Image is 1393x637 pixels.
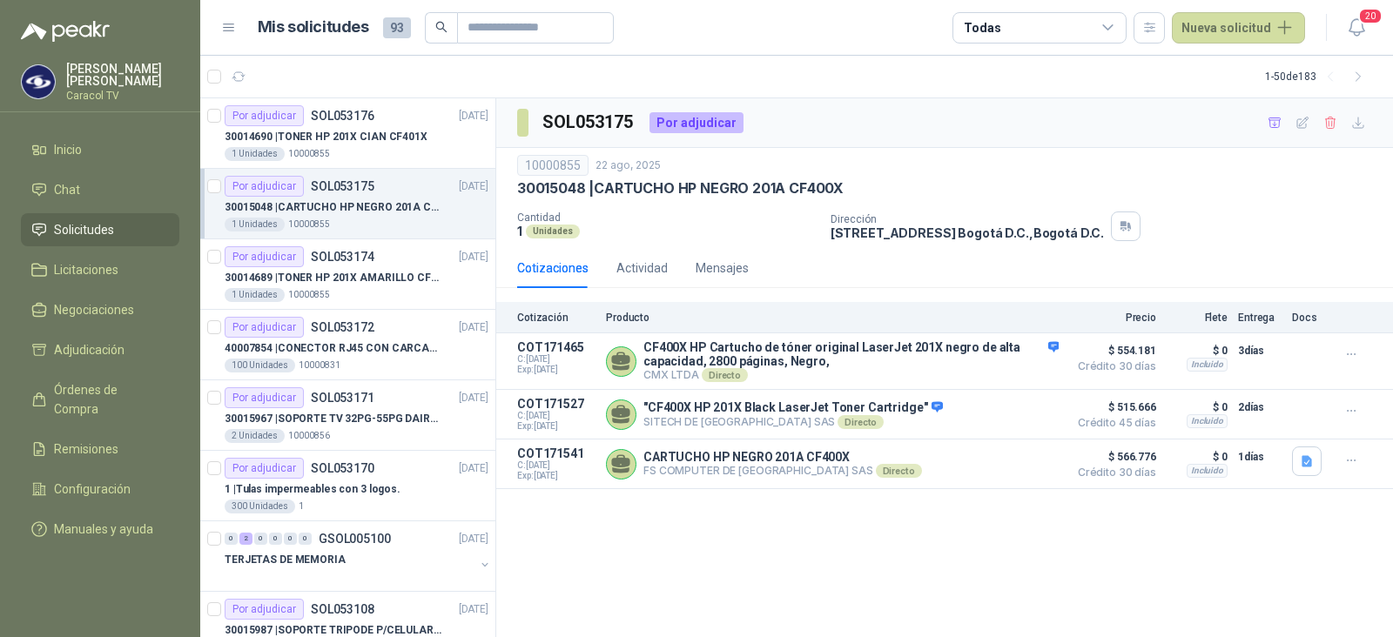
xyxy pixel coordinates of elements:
span: Remisiones [54,439,118,459]
span: $ 566.776 [1069,446,1156,467]
div: Actividad [616,258,668,278]
p: SOL053170 [311,462,374,474]
p: 30014690 | TONER HP 201X CIAN CF401X [225,129,427,145]
p: [DATE] [459,108,488,124]
div: 300 Unidades [225,500,295,513]
div: Mensajes [696,258,749,278]
span: C: [DATE] [517,460,596,471]
a: Adjudicación [21,333,179,366]
p: [DATE] [459,601,488,618]
p: Precio [1069,312,1156,324]
p: SOL053171 [311,392,374,404]
p: SOL053176 [311,110,374,122]
span: Órdenes de Compra [54,380,163,419]
p: 10000855 [288,218,330,231]
span: $ 515.666 [1069,397,1156,418]
div: Por adjudicar [225,246,304,267]
a: Por adjudicarSOL053172[DATE] 40007854 |CONECTOR RJ45 CON CARCASA CAT 5E100 Unidades10000831 [200,310,495,380]
p: SOL053174 [311,251,374,263]
span: Manuales y ayuda [54,520,153,539]
p: 30015967 | SOPORTE TV 32PG-55PG DAIRU LPA52-446KIT2 [225,411,441,427]
a: Solicitudes [21,213,179,246]
p: CF400X HP Cartucho de tóner original LaserJet 201X negro de alta capacidad, 2800 páginas, Negro, [643,340,1059,368]
p: [DATE] [459,249,488,265]
div: 0 [225,533,238,545]
div: 1 Unidades [225,288,285,302]
button: 20 [1341,12,1372,44]
p: 2 días [1238,397,1282,418]
a: Manuales y ayuda [21,513,179,546]
div: Por adjudicar [225,599,304,620]
p: $ 0 [1167,397,1228,418]
div: 1 Unidades [225,147,285,161]
div: Por adjudicar [225,105,304,126]
span: Crédito 30 días [1069,361,1156,372]
a: Por adjudicarSOL053176[DATE] 30014690 |TONER HP 201X CIAN CF401X1 Unidades10000855 [200,98,495,169]
span: Chat [54,180,80,199]
div: Por adjudicar [225,176,304,197]
p: [DATE] [459,460,488,477]
span: C: [DATE] [517,354,596,365]
p: $ 0 [1167,340,1228,361]
div: 1 - 50 de 183 [1265,63,1372,91]
p: Producto [606,312,1059,324]
p: SOL053172 [311,321,374,333]
p: GSOL005100 [319,533,391,545]
p: [DATE] [459,178,488,195]
a: Negociaciones [21,293,179,326]
p: Entrega [1238,312,1282,324]
img: Company Logo [22,65,55,98]
p: SOL053108 [311,603,374,615]
p: 22 ago, 2025 [596,158,661,174]
p: 10000855 [288,288,330,302]
p: 30014689 | TONER HP 201X AMARILLO CF402X [225,270,441,286]
p: Docs [1292,312,1327,324]
p: Cotización [517,312,596,324]
span: search [435,21,448,33]
span: C: [DATE] [517,411,596,421]
p: CARTUCHO HP NEGRO 201A CF400X [643,450,922,464]
div: Cotizaciones [517,258,589,278]
p: COT171465 [517,340,596,354]
div: 0 [299,533,312,545]
div: Directo [702,368,748,382]
a: Chat [21,173,179,206]
div: Por adjudicar [225,387,304,408]
a: Órdenes de Compra [21,373,179,426]
span: Negociaciones [54,300,134,319]
a: Inicio [21,133,179,166]
div: Directo [838,415,884,429]
a: Configuración [21,473,179,506]
span: Adjudicación [54,340,124,359]
a: Por adjudicarSOL053170[DATE] 1 |Tulas impermeables con 3 logos.300 Unidades1 [200,451,495,521]
p: 1 [299,500,304,513]
p: 30015048 | CARTUCHO HP NEGRO 201A CF400X [517,179,844,198]
div: Incluido [1187,358,1228,372]
span: Exp: [DATE] [517,421,596,432]
p: TERJETAS DE MEMORIA [225,552,346,568]
p: 10000855 [288,147,330,161]
div: 10000855 [517,155,589,176]
span: 20 [1358,8,1383,24]
a: 0 2 0 0 0 0 GSOL005100[DATE] TERJETAS DE MEMORIA [225,528,492,584]
a: Por adjudicarSOL053174[DATE] 30014689 |TONER HP 201X AMARILLO CF402X1 Unidades10000855 [200,239,495,310]
p: SITECH DE [GEOGRAPHIC_DATA] SAS [643,415,943,429]
div: Unidades [526,225,580,238]
p: COT171541 [517,446,596,460]
p: [PERSON_NAME] [PERSON_NAME] [66,63,179,87]
div: Incluido [1187,414,1228,428]
div: 0 [284,533,297,545]
div: Todas [964,18,1000,37]
p: 10000831 [299,359,340,372]
span: Licitaciones [54,260,118,279]
p: SOL053175 [311,180,374,192]
span: Crédito 30 días [1069,467,1156,478]
div: Por adjudicar [225,317,304,338]
span: Inicio [54,140,82,159]
span: $ 554.181 [1069,340,1156,361]
p: 40007854 | CONECTOR RJ45 CON CARCASA CAT 5E [225,340,441,357]
img: Logo peakr [21,21,110,42]
p: 1 | Tulas impermeables con 3 logos. [225,481,400,498]
h3: SOL053175 [542,109,636,136]
div: Por adjudicar [649,112,744,133]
